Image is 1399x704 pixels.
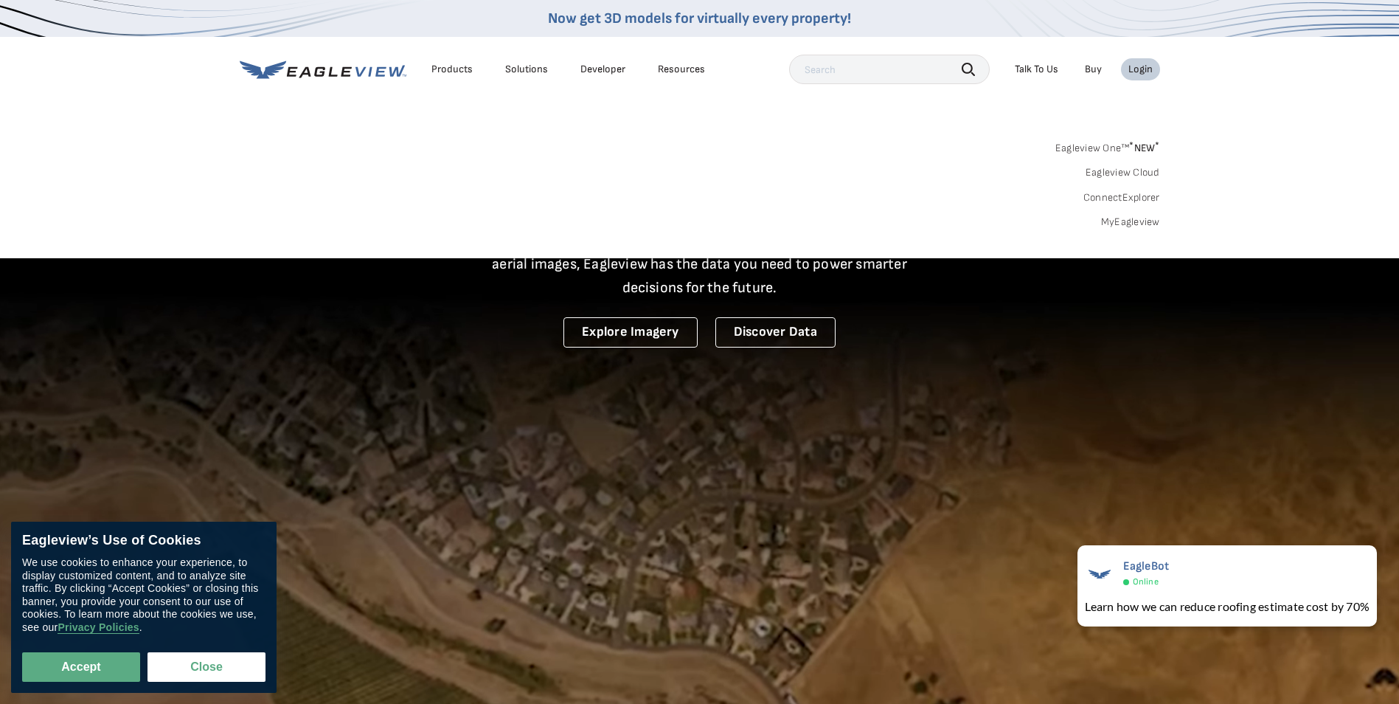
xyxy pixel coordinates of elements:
[563,317,698,348] a: Explore Imagery
[1133,576,1159,587] span: Online
[1129,142,1159,154] span: NEW
[715,317,836,348] a: Discover Data
[147,652,265,682] button: Close
[1055,137,1160,154] a: Eagleview One™*NEW*
[58,621,139,634] a: Privacy Policies
[22,652,140,682] button: Accept
[658,63,705,76] div: Resources
[1101,215,1160,229] a: MyEagleview
[1085,598,1370,615] div: Learn how we can reduce roofing estimate cost by 70%
[1083,191,1160,204] a: ConnectExplorer
[580,63,625,76] a: Developer
[22,533,265,549] div: Eagleview’s Use of Cookies
[431,63,473,76] div: Products
[22,556,265,634] div: We use cookies to enhance your experience, to display customized content, and to analyze site tra...
[1015,63,1058,76] div: Talk To Us
[505,63,548,76] div: Solutions
[789,55,990,84] input: Search
[1128,63,1153,76] div: Login
[1123,559,1170,573] span: EagleBot
[1085,63,1102,76] a: Buy
[548,10,851,27] a: Now get 3D models for virtually every property!
[1085,559,1114,589] img: EagleBot
[1086,166,1160,179] a: Eagleview Cloud
[474,229,926,300] p: A new era starts here. Built on more than 3.5 billion high-resolution aerial images, Eagleview ha...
